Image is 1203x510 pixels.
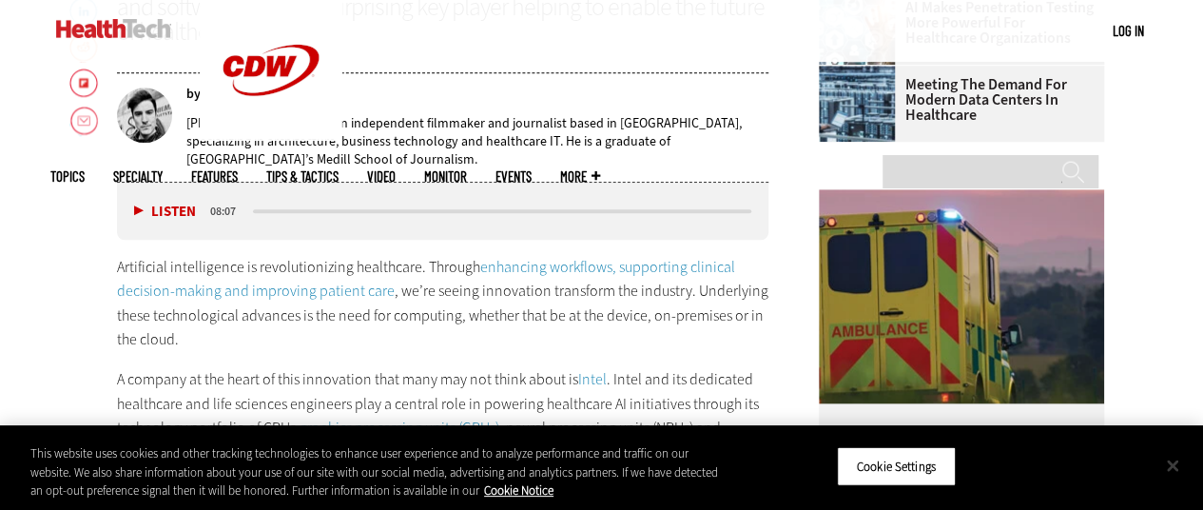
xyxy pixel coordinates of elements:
[56,19,171,38] img: Home
[819,403,1104,445] p: Management
[266,169,339,184] a: Tips & Tactics
[30,444,722,500] div: This website uses cookies and other tracking technologies to enhance user experience and to analy...
[578,369,607,389] a: Intel
[560,169,600,184] span: More
[50,169,85,184] span: Topics
[424,169,467,184] a: MonITor
[1152,444,1193,486] button: Close
[300,418,499,438] a: graphics processing units (GPUs)
[117,367,769,464] p: A company at the heart of this innovation that many may not think about is . Intel and its dedica...
[1113,22,1144,39] a: Log in
[117,255,769,352] p: Artificial intelligence is revolutionizing healthcare. Through , we’re seeing innovation transfor...
[207,203,250,220] div: duration
[1113,21,1144,41] div: User menu
[117,183,769,240] div: media player
[113,169,163,184] span: Specialty
[367,169,396,184] a: Video
[837,446,956,486] button: Cookie Settings
[134,205,196,219] button: Listen
[191,169,238,184] a: Features
[484,482,553,499] a: More information about your privacy
[495,169,532,184] a: Events
[819,189,1104,403] img: ambulance driving down country road at sunset
[200,126,342,146] a: CDW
